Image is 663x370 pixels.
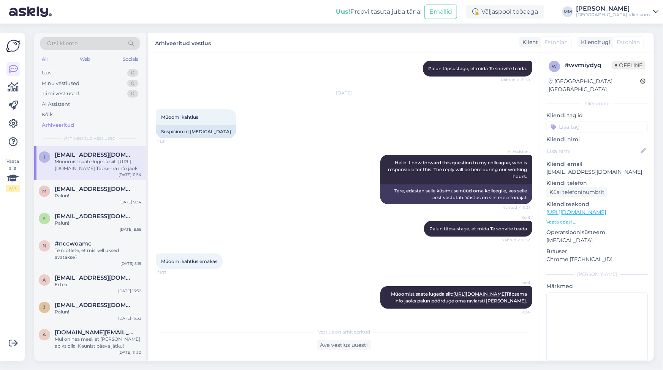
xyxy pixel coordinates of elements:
[127,90,138,98] div: 0
[42,121,74,129] div: Arhiveeritud
[158,139,187,144] span: 11:31
[336,7,421,16] div: Proovi tasuta juba täna:
[546,219,648,225] p: Vaata edasi ...
[546,228,648,236] p: Operatsioonisüsteem
[576,6,650,12] div: [PERSON_NAME]
[43,277,46,283] span: a
[549,77,640,93] div: [GEOGRAPHIC_DATA], [GEOGRAPHIC_DATA]
[127,69,138,77] div: 0
[120,227,141,232] div: [DATE] 8:59
[565,61,612,70] div: # wvmiydyq
[55,302,134,309] span: 3maksim@gmail.com
[55,281,141,288] div: Ei tea.
[453,291,506,297] a: [URL][DOMAIN_NAME]
[502,309,530,315] span: 11:34
[501,77,530,83] span: Nähtud ✓ 21:59
[43,332,46,337] span: A
[55,186,134,192] span: mnoge32@gmail.com
[318,329,370,335] span: Vestlus on arhiveeritud
[502,280,530,286] span: Kerli
[546,200,648,208] p: Klienditeekond
[161,258,217,264] span: Müoomi kahtlus emakas
[55,336,141,350] div: Mul on hea meel, et [PERSON_NAME] abiks olla. Kaunist päeva jätku!
[502,149,530,154] span: AI Assistent
[55,274,134,281] span: aarre.lehtonen@jyvaskyla.ee
[546,236,648,244] p: [MEDICAL_DATA]
[79,54,92,64] div: Web
[42,80,79,87] div: Minu vestlused
[55,329,134,336] span: Annaliisa.room@gmail.com
[546,209,606,216] a: [URL][DOMAIN_NAME]
[546,282,648,290] p: Märkmed
[42,111,53,118] div: Kõik
[121,54,140,64] div: Socials
[502,205,530,210] span: Nähtud ✓ 11:31
[156,125,236,138] div: Suspicion of [MEDICAL_DATA]
[120,261,141,266] div: [DATE] 5:19
[612,61,646,69] span: Offline
[519,38,538,46] div: Klient
[44,154,45,160] span: i
[502,237,530,243] span: Nähtud ✓ 11:32
[546,179,648,187] p: Kliendi telefon
[55,247,141,261] div: Te mõtlete, et mis kell uksed avatakse?
[55,240,92,247] span: #nccwoamc
[546,135,648,143] p: Kliendi nimi
[429,226,527,231] span: Palun täpsustage, et mida Te soovite teada
[47,39,78,47] span: Otsi kliente
[388,160,528,179] span: Hello, I now forward this question to my colleague, who is responsible for this. The reply will b...
[55,220,141,227] div: Palun!
[562,6,573,17] div: MM
[428,66,527,71] span: Palun täpsustage, et mida Te soovite teada.
[42,90,79,98] div: Tiimi vestlused
[156,90,532,96] div: [DATE]
[65,135,116,142] span: Arhiveeritud vestlused
[546,160,648,168] p: Kliendi email
[158,270,187,276] span: 11:33
[552,63,557,69] span: w
[317,340,371,350] div: Ava vestlus uuesti
[576,12,650,18] div: [GEOGRAPHIC_DATA] Kliinikum
[43,304,46,310] span: 3
[546,187,608,197] div: Küsi telefoninumbrit
[119,172,141,178] div: [DATE] 11:34
[127,80,138,87] div: 0
[546,112,648,120] p: Kliendi tag'id
[155,37,211,47] label: Arhiveeritud vestlus
[546,121,648,132] input: Lisa tag
[55,192,141,199] div: Palun!
[119,199,141,205] div: [DATE] 9:34
[578,38,610,46] div: Klienditugi
[40,54,49,64] div: All
[336,8,350,15] b: Uus!
[118,315,141,321] div: [DATE] 15:32
[466,5,544,19] div: Väljaspool tööaega
[546,255,648,263] p: Chrome [TECHNICAL_ID]
[43,243,46,249] span: n
[546,100,648,107] div: Kliendi info
[546,168,648,176] p: [EMAIL_ADDRESS][DOMAIN_NAME]
[576,6,658,18] a: [PERSON_NAME][GEOGRAPHIC_DATA] Kliinikum
[547,147,639,155] input: Lisa nimi
[544,38,568,46] span: Estonian
[161,114,198,120] span: Müoomi kahtlus
[617,38,640,46] span: Estonian
[55,151,134,158] span: ilveskadi@gmail.com
[43,188,47,194] span: m
[55,309,141,315] div: Palun!
[424,5,457,19] button: Emailid
[42,101,70,108] div: AI Assistent
[118,288,141,294] div: [DATE] 13:52
[55,158,141,172] div: Müoomist saate lugeda siit: [URL][DOMAIN_NAME] Täpsema info jaoks palun pöörduge oma raviarsti [P...
[6,39,21,53] img: Askly Logo
[6,185,20,192] div: 2 / 3
[546,247,648,255] p: Brauser
[391,291,528,304] span: Müoomist saate lugeda siit: Täpsema info jaoks palun pöörduge oma raviarsti [PERSON_NAME].
[43,216,46,221] span: k
[546,271,648,278] div: [PERSON_NAME]
[380,184,532,204] div: Tere, edastan selle küsimuse nüüd oma kolleegile, kes selle eest vastutab. Vastus on siin meie tö...
[6,158,20,192] div: Vaata siia
[55,213,134,220] span: kroot.padrik@gmail.com
[42,69,51,77] div: Uus
[502,215,530,220] span: Kerli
